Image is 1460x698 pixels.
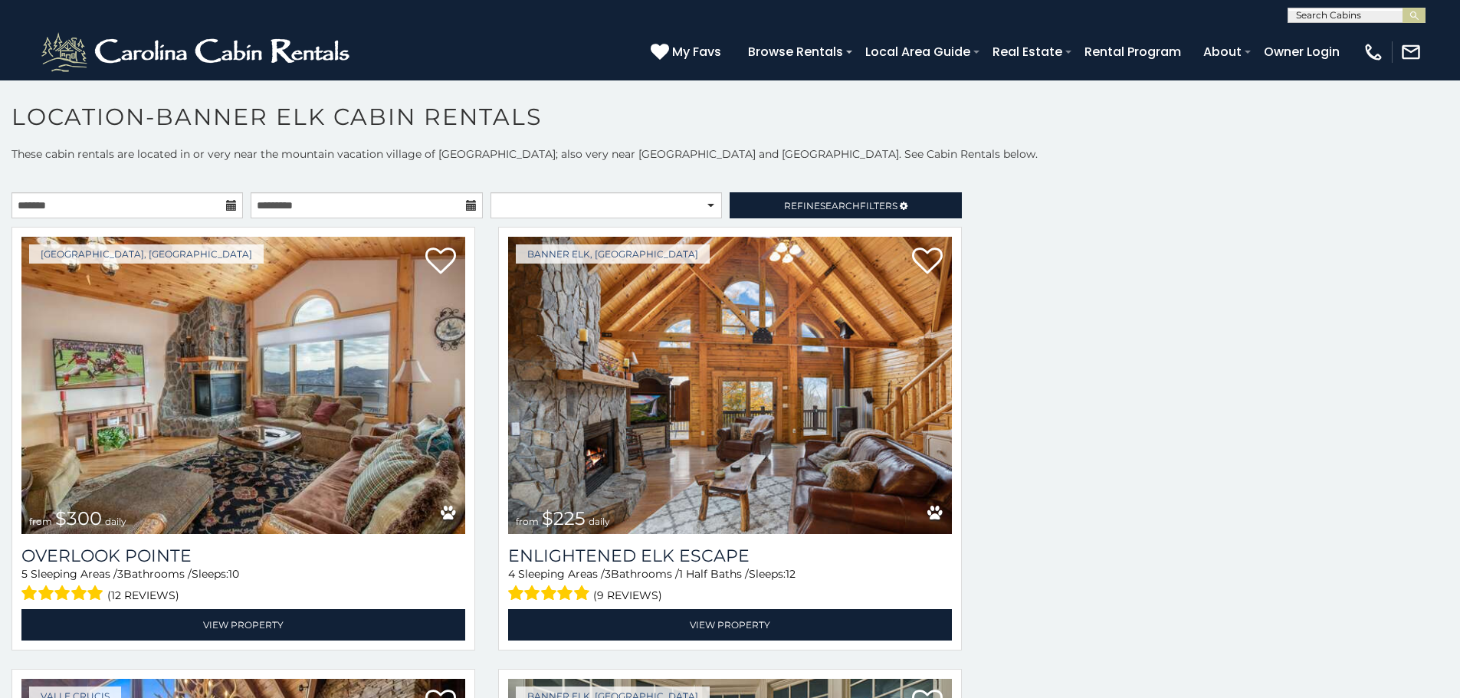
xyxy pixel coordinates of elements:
[117,567,123,581] span: 3
[21,609,465,641] a: View Property
[508,237,952,534] img: Enlightened Elk Escape
[593,585,662,605] span: (9 reviews)
[425,246,456,278] a: Add to favorites
[651,42,725,62] a: My Favs
[605,567,611,581] span: 3
[985,38,1070,65] a: Real Estate
[542,507,586,529] span: $225
[820,200,860,211] span: Search
[1256,38,1347,65] a: Owner Login
[786,567,796,581] span: 12
[1363,41,1384,63] img: phone-regular-white.png
[516,244,710,264] a: Banner Elk, [GEOGRAPHIC_DATA]
[858,38,978,65] a: Local Area Guide
[508,546,952,566] a: Enlightened Elk Escape
[784,200,897,211] span: Refine Filters
[1196,38,1249,65] a: About
[38,29,356,75] img: White-1-2.png
[55,507,102,529] span: $300
[679,567,749,581] span: 1 Half Baths /
[21,237,465,534] a: Overlook Pointe from $300 daily
[29,516,52,527] span: from
[672,42,721,61] span: My Favs
[1077,38,1189,65] a: Rental Program
[1400,41,1422,63] img: mail-regular-white.png
[107,585,179,605] span: (12 reviews)
[589,516,610,527] span: daily
[21,546,465,566] a: Overlook Pointe
[912,246,943,278] a: Add to favorites
[21,237,465,534] img: Overlook Pointe
[730,192,961,218] a: RefineSearchFilters
[508,566,952,605] div: Sleeping Areas / Bathrooms / Sleeps:
[29,244,264,264] a: [GEOGRAPHIC_DATA], [GEOGRAPHIC_DATA]
[516,516,539,527] span: from
[105,516,126,527] span: daily
[21,567,28,581] span: 5
[508,567,515,581] span: 4
[228,567,239,581] span: 10
[21,566,465,605] div: Sleeping Areas / Bathrooms / Sleeps:
[740,38,851,65] a: Browse Rentals
[508,237,952,534] a: Enlightened Elk Escape from $225 daily
[508,609,952,641] a: View Property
